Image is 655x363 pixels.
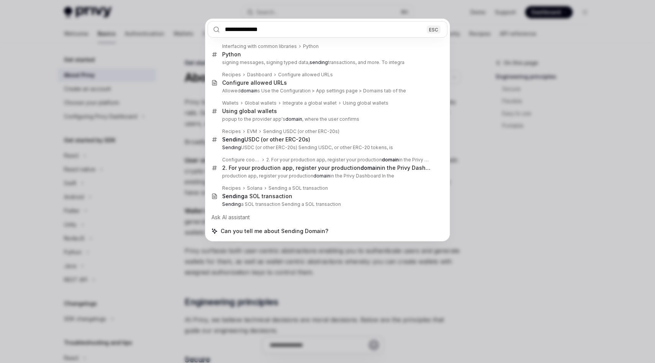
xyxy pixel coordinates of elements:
p: USDC (or other ERC-20s) Sending USDC, or other ERC-20 tokens, is [222,145,431,151]
div: a SOL transaction [222,193,292,200]
p: Allowed s Use the Configuration > App settings page > Domains tab of the [222,88,431,94]
div: Python [303,43,319,49]
b: domain [382,157,399,163]
b: Sending [222,201,241,207]
div: Configure allowed URLs [278,72,333,78]
div: Global wallets [245,100,277,106]
div: Integrate a global wallet [283,100,337,106]
div: Recipes [222,185,241,191]
b: Sending [222,136,244,143]
div: Interfacing with common libraries [222,43,297,49]
div: Using global wallets [343,100,388,106]
div: Dashboard [247,72,272,78]
b: domain [313,173,330,179]
div: Sending USDC (or other ERC-20s) [263,128,339,135]
div: Using global wallets [222,108,277,115]
b: Sending [222,193,244,199]
div: Solana [247,185,262,191]
div: Configure allowed URLs [222,79,287,86]
b: Sending [222,145,241,150]
div: 2. For your production app, register your production in the Privy Dashboard [266,157,431,163]
p: a SOL transaction Sending a SOL transaction [222,201,431,207]
div: Configure cookies [222,157,260,163]
span: Can you tell me about Sending Domain? [221,227,328,235]
b: domain [360,164,380,171]
p: production app, register your production in the Privy Dashboard In the [222,173,431,179]
b: sending [309,59,328,65]
div: Recipes [222,128,241,135]
div: Wallets [222,100,239,106]
div: Python [222,51,241,58]
div: EVM [247,128,257,135]
div: ESC [427,25,440,33]
p: signing messages, signing typed data, transactions, and more. To integra [222,59,431,66]
div: 2. For your production app, register your production in the Privy Dashboard [222,164,431,171]
div: Recipes [222,72,241,78]
div: USDC (or other ERC-20s) [222,136,310,143]
div: Sending a SOL transaction [269,185,328,191]
p: popup to the provider app's , where the user confirms [222,116,431,122]
b: domain [241,88,257,94]
div: Ask AI assistant [208,210,447,224]
b: domain [285,116,302,122]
